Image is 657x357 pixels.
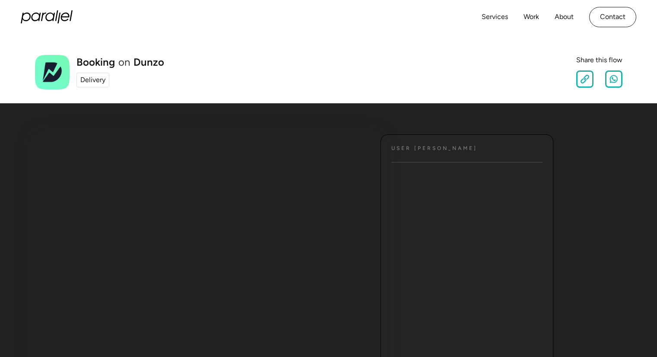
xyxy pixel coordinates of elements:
div: Delivery [80,75,105,85]
a: Delivery [76,73,109,87]
h1: Booking [76,57,115,67]
a: Work [524,11,539,23]
a: Dunzo [133,57,164,67]
div: on [118,57,130,67]
a: Contact [589,7,636,27]
div: Share this flow [576,55,622,65]
h4: User [PERSON_NAME] [391,145,477,152]
a: home [21,10,73,23]
a: Services [482,11,508,23]
a: About [555,11,574,23]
